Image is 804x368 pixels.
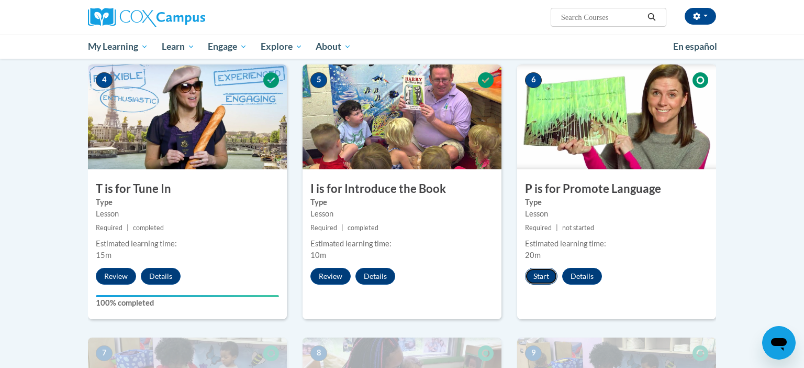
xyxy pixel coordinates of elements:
div: Lesson [96,208,279,220]
span: My Learning [88,40,148,53]
span: not started [562,224,594,232]
span: 6 [525,72,542,88]
span: 8 [310,345,327,361]
span: 10m [310,251,326,259]
span: 20m [525,251,541,259]
button: Account Settings [685,8,716,25]
span: Engage [208,40,247,53]
label: 100% completed [96,297,279,309]
img: Cox Campus [88,8,205,27]
h3: I is for Introduce the Book [303,181,501,197]
h3: P is for Promote Language [517,181,716,197]
label: Type [96,197,279,208]
a: Engage [201,35,254,59]
input: Search Courses [560,11,644,24]
span: 15m [96,251,111,259]
a: Cox Campus [88,8,287,27]
div: Estimated learning time: [525,238,708,250]
span: Learn [162,40,195,53]
img: Course Image [88,64,287,169]
h3: T is for Tune In [88,181,287,197]
span: About [316,40,351,53]
button: Details [562,268,602,285]
span: 9 [525,345,542,361]
a: En español [666,36,724,58]
button: Details [355,268,395,285]
span: Required [525,224,552,232]
div: Lesson [525,208,708,220]
span: Explore [261,40,303,53]
button: Review [310,268,351,285]
img: Course Image [303,64,501,169]
span: | [341,224,343,232]
label: Type [310,197,494,208]
button: Start [525,268,557,285]
span: 5 [310,72,327,88]
button: Review [96,268,136,285]
div: Estimated learning time: [96,238,279,250]
button: Details [141,268,181,285]
span: 7 [96,345,113,361]
div: Main menu [72,35,732,59]
span: completed [133,224,164,232]
span: En español [673,41,717,52]
a: Learn [155,35,202,59]
span: | [127,224,129,232]
a: Explore [254,35,309,59]
a: About [309,35,359,59]
span: Required [310,224,337,232]
span: | [556,224,558,232]
div: Your progress [96,295,279,297]
button: Search [644,11,660,24]
div: Estimated learning time: [310,238,494,250]
span: completed [348,224,378,232]
a: My Learning [81,35,155,59]
span: 4 [96,72,113,88]
img: Course Image [517,64,716,169]
span: Required [96,224,122,232]
div: Lesson [310,208,494,220]
label: Type [525,197,708,208]
iframe: Button to launch messaging window [762,326,796,360]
